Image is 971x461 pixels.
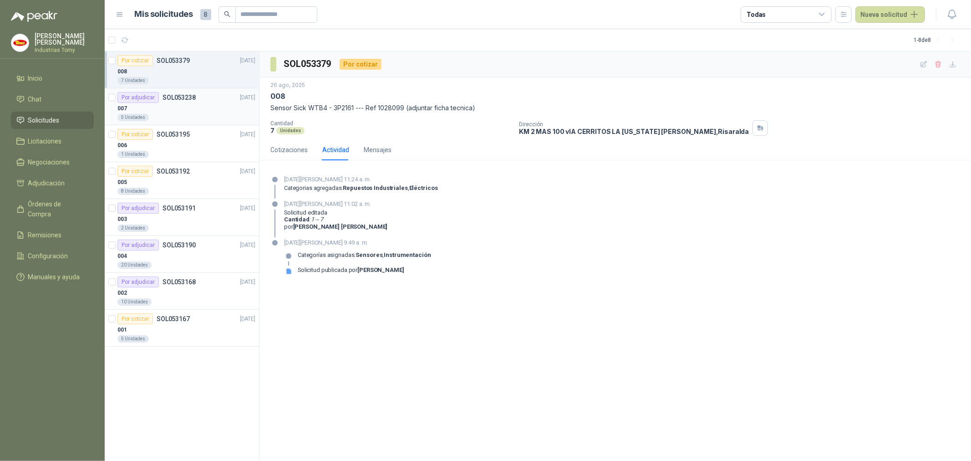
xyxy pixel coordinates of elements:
strong: Repuestos Industriales [343,184,407,191]
strong: Instrumentación [384,251,431,258]
strong: [PERSON_NAME] [357,266,404,273]
div: Por cotizar [340,59,381,70]
div: Solicitud publicada por [298,266,404,274]
div: por [284,209,387,230]
p: : → [284,216,387,223]
p: 005 [117,178,127,187]
p: [DATE][PERSON_NAME] 9:49 a. m. [284,238,431,247]
div: Por adjudicar [117,277,159,287]
p: [DATE] [240,204,255,213]
a: Por adjudicarSOL053191[DATE] 0032 Unidades [105,199,259,236]
span: Licitaciones [28,136,62,146]
div: Cotizaciones [270,145,308,155]
p: [DATE] [240,93,255,102]
p: Dirección [519,121,749,128]
button: Nueva solicitud [855,6,925,23]
div: Por adjudicar [117,92,159,103]
div: 1 Unidades [117,151,149,158]
a: Por adjudicarSOL053238[DATE] 0075 Unidades [105,88,259,125]
p: 26 ago, 2025 [270,81,305,90]
p: SOL053195 [157,131,190,138]
p: [DATE] [240,278,255,287]
span: Órdenes de Compra [28,199,85,219]
span: Inicio [28,73,43,83]
strong: Eléctricos [409,184,438,191]
p: 008 [270,92,285,101]
span: search [224,11,230,17]
p: 002 [117,289,127,297]
div: Actividad [322,145,349,155]
div: 7 Unidades [117,77,149,84]
p: [DATE][PERSON_NAME] 11:02 a. m. [284,200,387,209]
span: Adjudicación [28,178,65,188]
a: Por adjudicarSOL053168[DATE] 00210 Unidades [105,273,259,310]
p: Industrias Tomy [35,47,94,53]
div: Por adjudicar [117,203,159,214]
div: 5 Unidades [117,335,149,343]
p: 004 [117,252,127,261]
p: SOL053190 [163,242,196,248]
p: SOL053191 [163,205,196,211]
div: Todas [747,10,766,20]
span: Negociaciones [28,157,70,167]
p: [DATE][PERSON_NAME] 11:24 a. m. [284,175,438,184]
span: Configuración [28,251,68,261]
a: Solicitudes [11,112,94,129]
p: [DATE] [240,130,255,139]
a: Manuales y ayuda [11,268,94,286]
span: Chat [28,94,42,104]
p: Solicitud editada [284,209,387,216]
a: Órdenes de Compra [11,195,94,223]
span: Solicitudes [28,115,60,125]
p: Sensor Sick WTB4 - 3P2161 --- Ref 1028099 (adjuntar ficha tecnica) [270,103,960,113]
div: Unidades [276,127,305,134]
p: 007 [117,104,127,113]
div: 8 Unidades [117,188,149,195]
p: [DATE] [240,315,255,323]
span: 8 [200,9,211,20]
p: Categorías asignadas: , [298,251,431,259]
em: 1 [311,216,314,223]
div: Por cotizar [117,55,153,66]
p: SOL053192 [157,168,190,174]
a: Configuración [11,247,94,265]
div: 1 - 8 de 8 [914,33,960,47]
div: 10 Unidades [117,298,152,306]
p: SOL053238 [163,94,196,101]
span: Manuales y ayuda [28,272,80,282]
a: Por cotizarSOL053167[DATE] 0015 Unidades [105,310,259,347]
p: [DATE] [240,241,255,250]
p: [PERSON_NAME] [PERSON_NAME] [35,33,94,46]
p: 006 [117,141,127,150]
p: Categorias agregadas: , [284,184,438,192]
a: Remisiones [11,226,94,244]
h3: SOL053379 [284,57,332,71]
b: [PERSON_NAME] [PERSON_NAME] [293,223,388,230]
a: Inicio [11,70,94,87]
strong: Cantidad [284,216,310,223]
span: Remisiones [28,230,62,240]
a: Adjudicación [11,174,94,192]
p: 7 [270,127,275,134]
div: 20 Unidades [117,261,152,269]
a: Licitaciones [11,133,94,150]
p: [DATE] [240,167,255,176]
div: Por cotizar [117,313,153,324]
a: Negociaciones [11,154,94,171]
div: Por cotizar [117,166,153,177]
p: Cantidad [270,120,512,127]
p: SOL053168 [163,279,196,285]
p: 008 [117,67,127,76]
strong: Sensores [356,251,382,258]
a: Chat [11,91,94,108]
div: Por cotizar [117,129,153,140]
a: Por cotizarSOL053195[DATE] 0061 Unidades [105,125,259,162]
p: KM 2 MAS 100 vIA CERRITOS LA [US_STATE] [PERSON_NAME] , Risaralda [519,128,749,135]
img: Logo peakr [11,11,57,22]
div: 5 Unidades [117,114,149,121]
p: SOL053379 [157,57,190,64]
div: 2 Unidades [117,225,149,232]
img: Company Logo [11,34,29,51]
p: [DATE] [240,56,255,65]
p: 001 [117,326,127,334]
